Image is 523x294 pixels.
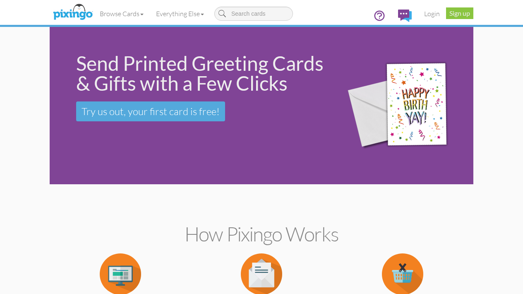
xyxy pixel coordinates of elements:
[82,105,220,118] span: Try us out, your first card is free!
[398,10,412,22] img: comments.svg
[64,223,459,245] h2: How Pixingo works
[94,3,150,24] a: Browse Cards
[446,7,473,19] a: Sign up
[214,7,293,21] input: Search cards
[150,3,210,24] a: Everything Else
[51,2,95,23] img: pixingo logo
[76,101,225,121] a: Try us out, your first card is free!
[337,46,470,166] img: 942c5090-71ba-4bfc-9a92-ca782dcda692.png
[76,53,326,93] div: Send Printed Greeting Cards & Gifts with a Few Clicks
[418,3,446,24] a: Login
